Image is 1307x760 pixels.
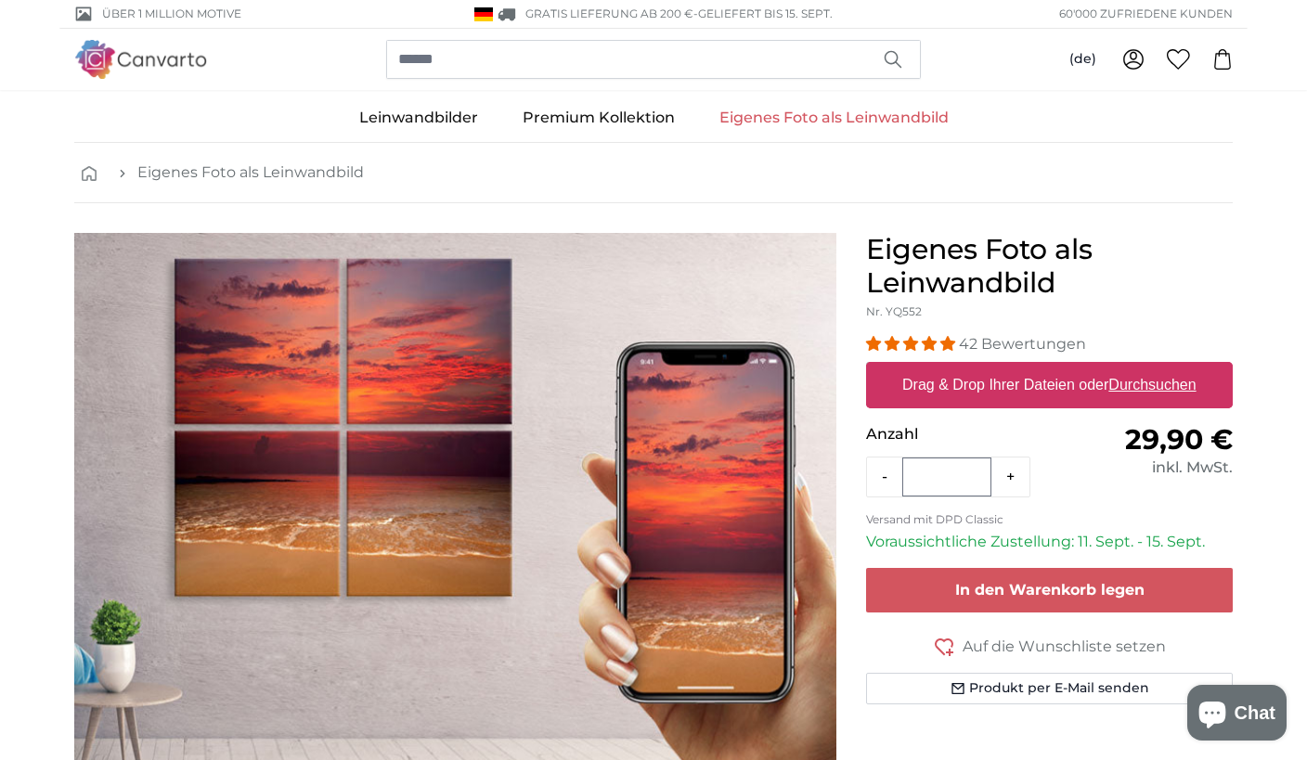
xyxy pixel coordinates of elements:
span: 60'000 ZUFRIEDENE KUNDEN [1059,6,1233,22]
label: Drag & Drop Ihrer Dateien oder [895,367,1204,404]
span: 29,90 € [1125,422,1233,457]
span: Nr. YQ552 [866,304,922,318]
span: 42 Bewertungen [959,335,1086,353]
a: Eigenes Foto als Leinwandbild [697,94,971,142]
button: (de) [1055,43,1111,76]
span: Über 1 Million Motive [102,6,241,22]
span: GRATIS Lieferung ab 200 € [525,6,693,20]
button: - [867,458,902,496]
span: 4.98 stars [866,335,959,353]
span: - [693,6,833,20]
h1: Eigenes Foto als Leinwandbild [866,233,1233,300]
p: Voraussichtliche Zustellung: 11. Sept. - 15. Sept. [866,531,1233,553]
button: Produkt per E-Mail senden [866,673,1233,704]
img: Deutschland [474,7,493,21]
nav: breadcrumbs [74,143,1233,203]
div: inkl. MwSt. [1050,457,1233,479]
button: + [991,458,1029,496]
inbox-online-store-chat: Onlineshop-Chat von Shopify [1182,685,1292,745]
u: Durchsuchen [1109,377,1197,393]
p: Anzahl [866,423,1049,445]
a: Premium Kollektion [500,94,697,142]
span: Auf die Wunschliste setzen [963,636,1166,658]
button: In den Warenkorb legen [866,568,1233,612]
a: Eigenes Foto als Leinwandbild [137,161,364,184]
p: Versand mit DPD Classic [866,512,1233,527]
img: Canvarto [74,40,208,78]
button: Auf die Wunschliste setzen [866,635,1233,658]
span: In den Warenkorb legen [955,581,1145,599]
span: Geliefert bis 15. Sept. [698,6,833,20]
a: Leinwandbilder [337,94,500,142]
